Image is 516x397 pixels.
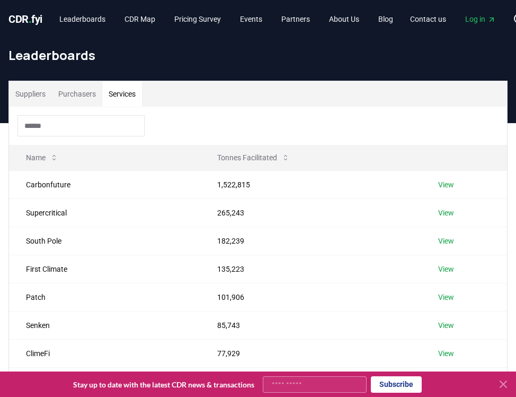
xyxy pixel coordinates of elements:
[9,227,200,255] td: South Pole
[200,367,421,395] td: 72,876
[402,10,455,29] a: Contact us
[200,283,421,311] td: 101,906
[9,170,200,198] td: Carbonfuture
[209,147,298,168] button: Tonnes Facilitated
[9,283,200,311] td: Patch
[9,311,200,339] td: Senken
[200,227,421,255] td: 182,239
[200,198,421,227] td: 265,243
[52,81,102,107] button: Purchasers
[457,10,504,29] a: Log in
[273,10,318,29] a: Partners
[321,10,368,29] a: About Us
[438,292,454,303] a: View
[370,10,402,29] a: Blog
[438,179,454,190] a: View
[17,147,67,168] button: Name
[200,255,421,283] td: 135,223
[438,208,454,218] a: View
[9,367,200,395] td: Climeworks Solution
[438,264,454,274] a: View
[166,10,229,29] a: Pricing Survey
[8,13,42,25] span: CDR fyi
[438,236,454,246] a: View
[200,339,421,367] td: 77,929
[9,81,52,107] button: Suppliers
[29,13,32,25] span: .
[438,320,454,331] a: View
[465,14,496,24] span: Log in
[51,10,402,29] nav: Main
[438,348,454,359] a: View
[102,81,142,107] button: Services
[402,10,504,29] nav: Main
[9,198,200,227] td: Supercritical
[200,170,421,198] td: 1,522,815
[116,10,164,29] a: CDR Map
[232,10,271,29] a: Events
[9,339,200,367] td: ClimeFi
[9,255,200,283] td: First Climate
[51,10,114,29] a: Leaderboards
[200,311,421,339] td: 85,743
[8,47,508,64] h1: Leaderboards
[8,12,42,27] a: CDR.fyi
